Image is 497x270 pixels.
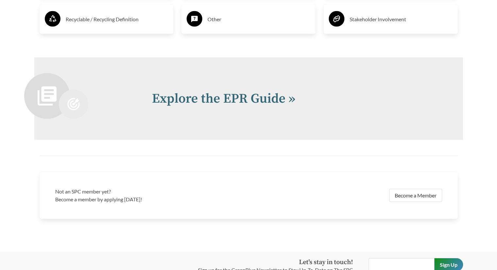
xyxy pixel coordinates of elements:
h3: Recyclable / Recycling Definition [66,14,169,25]
h3: Stakeholder Involvement [350,14,453,25]
strong: Let's stay in touch! [299,258,353,266]
h3: Not an SPC member yet? [55,188,245,195]
a: Explore the EPR Guide » [152,91,295,107]
p: Become a member by applying [DATE]! [55,195,245,203]
h3: Other [207,14,310,25]
a: Become a Member [389,189,442,202]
